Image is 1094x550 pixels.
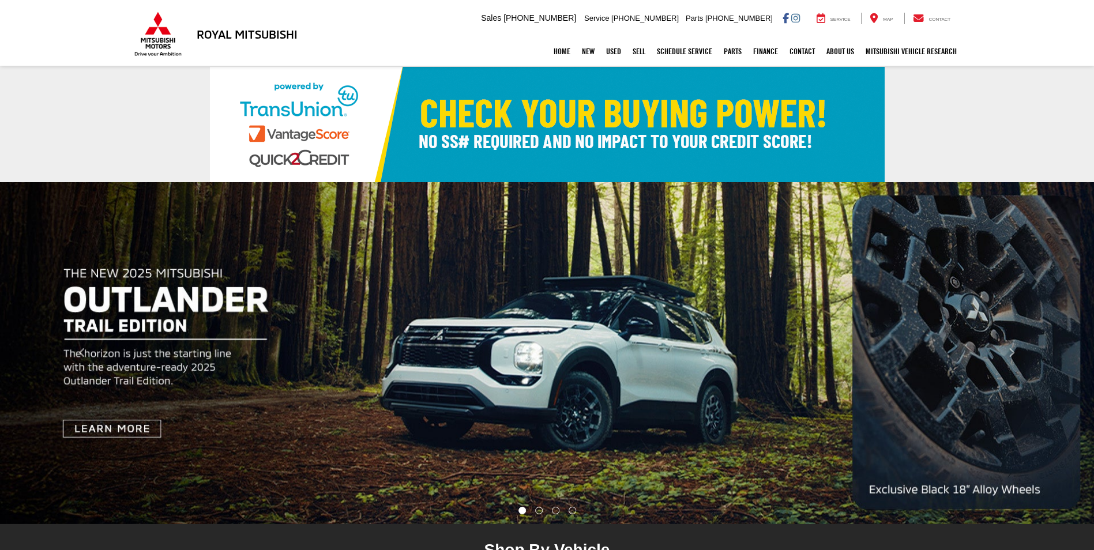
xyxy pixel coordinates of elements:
a: Mitsubishi Vehicle Research [860,37,963,66]
a: Contact [904,13,960,24]
h3: Royal Mitsubishi [197,28,298,40]
li: Go to slide number 1. [518,507,526,514]
a: New [576,37,600,66]
img: Mitsubishi [132,12,184,56]
a: Parts: Opens in a new tab [718,37,747,66]
a: About Us [821,37,860,66]
span: [PHONE_NUMBER] [611,14,679,22]
img: Check Your Buying Power [210,67,885,182]
li: Go to slide number 2. [536,507,543,514]
span: Contact [928,17,950,22]
a: Used [600,37,627,66]
li: Go to slide number 4. [569,507,576,514]
span: Sales [481,13,501,22]
span: [PHONE_NUMBER] [503,13,576,22]
a: Home [548,37,576,66]
button: Click to view next picture. [930,205,1094,501]
span: Parts [686,14,703,22]
li: Go to slide number 3. [552,507,559,514]
a: Sell [627,37,651,66]
span: [PHONE_NUMBER] [705,14,773,22]
a: Instagram: Click to visit our Instagram page [791,13,800,22]
a: Schedule Service: Opens in a new tab [651,37,718,66]
a: Finance [747,37,784,66]
span: Service [830,17,851,22]
a: Service [808,13,859,24]
a: Map [861,13,901,24]
a: Contact [784,37,821,66]
a: Facebook: Click to visit our Facebook page [783,13,789,22]
span: Service [584,14,609,22]
span: Map [883,17,893,22]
